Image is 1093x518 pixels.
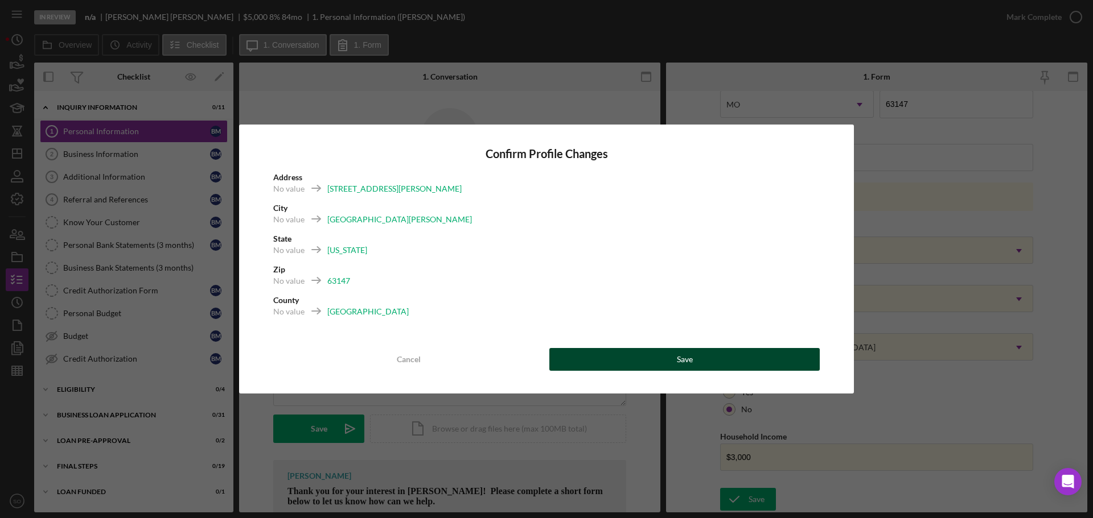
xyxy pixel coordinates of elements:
div: [GEOGRAPHIC_DATA][PERSON_NAME] [327,214,472,225]
b: Address [273,172,302,182]
div: [STREET_ADDRESS][PERSON_NAME] [327,183,462,194]
div: Open Intercom Messenger [1054,468,1082,495]
div: Save [677,348,693,371]
b: Zip [273,264,285,274]
button: Save [549,348,820,371]
div: No value [273,245,305,256]
div: [US_STATE] [327,245,367,256]
div: [GEOGRAPHIC_DATA] [327,306,409,317]
h4: Confirm Profile Changes [273,147,820,160]
div: No value [273,214,305,225]
div: No value [273,306,305,317]
button: Cancel [273,348,544,371]
b: City [273,203,287,213]
div: Cancel [397,348,421,371]
b: State [273,234,291,243]
div: No value [273,183,305,194]
b: County [273,295,299,305]
div: No value [273,275,305,287]
div: 63147 [327,275,350,287]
